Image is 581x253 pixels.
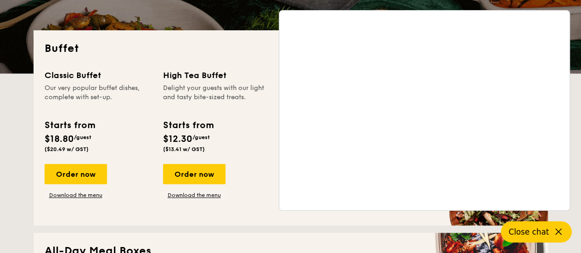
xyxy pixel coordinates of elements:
span: $18.80 [45,134,74,145]
div: Delight your guests with our light and tasty bite-sized treats. [163,84,271,111]
span: ($20.49 w/ GST) [45,146,89,152]
div: Order now [163,164,226,184]
span: /guest [74,134,91,141]
span: $12.30 [163,134,192,145]
div: High Tea Buffet [163,69,271,82]
div: Classic Buffet [45,69,152,82]
a: Download the menu [163,191,226,199]
h2: Buffet [45,41,537,56]
a: Download the menu [45,191,107,199]
button: Close chat [501,221,572,242]
span: /guest [192,134,210,141]
div: Our very popular buffet dishes, complete with set-up. [45,84,152,111]
div: Order now [45,164,107,184]
span: ($13.41 w/ GST) [163,146,205,152]
div: Starts from [163,118,213,132]
div: Starts from [45,118,95,132]
span: Close chat [508,227,549,236]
